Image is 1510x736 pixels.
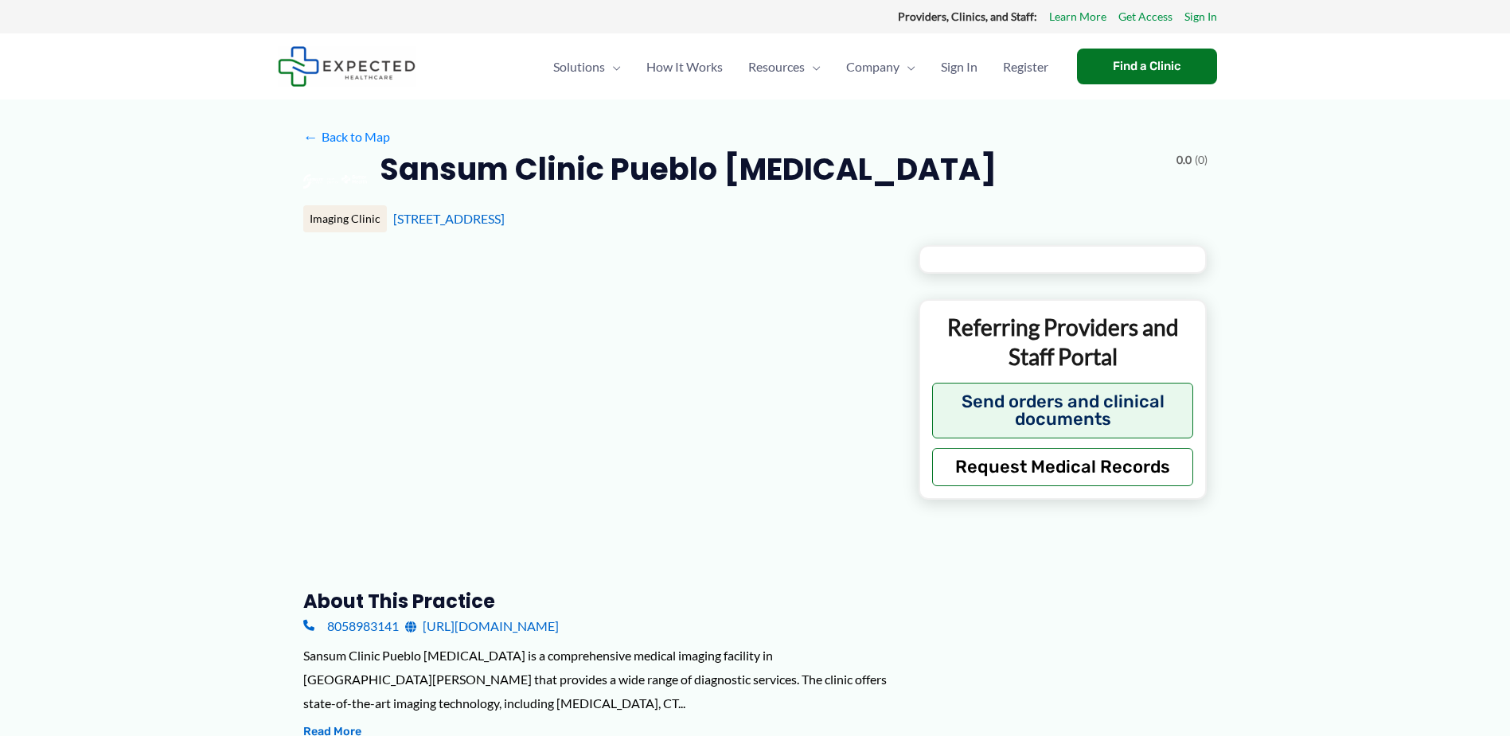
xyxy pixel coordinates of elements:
div: Sansum Clinic Pueblo [MEDICAL_DATA] is a comprehensive medical imaging facility in [GEOGRAPHIC_DA... [303,644,893,715]
a: Sign In [928,39,990,95]
span: Menu Toggle [605,39,621,95]
strong: Providers, Clinics, and Staff: [898,10,1037,23]
a: Get Access [1118,6,1172,27]
span: 0.0 [1176,150,1192,170]
nav: Primary Site Navigation [540,39,1061,95]
span: Menu Toggle [899,39,915,95]
a: [URL][DOMAIN_NAME] [405,614,559,638]
span: ← [303,129,318,144]
a: Register [990,39,1061,95]
a: ResourcesMenu Toggle [735,39,833,95]
button: Request Medical Records [932,448,1194,486]
span: Sign In [941,39,977,95]
a: Sign In [1184,6,1217,27]
a: [STREET_ADDRESS] [393,211,505,226]
img: Expected Healthcare Logo - side, dark font, small [278,46,416,87]
span: How It Works [646,39,723,95]
span: Company [846,39,899,95]
a: How It Works [634,39,735,95]
a: ←Back to Map [303,125,390,149]
a: Learn More [1049,6,1106,27]
h2: Sansum Clinic Pueblo [MEDICAL_DATA] [380,150,997,189]
span: (0) [1195,150,1208,170]
div: Imaging Clinic [303,205,387,232]
span: Solutions [553,39,605,95]
p: Referring Providers and Staff Portal [932,313,1194,371]
a: 8058983141 [303,614,399,638]
a: SolutionsMenu Toggle [540,39,634,95]
button: Send orders and clinical documents [932,383,1194,438]
span: Resources [748,39,805,95]
a: Find a Clinic [1077,49,1217,84]
span: Register [1003,39,1048,95]
h3: About this practice [303,589,893,613]
span: Menu Toggle [805,39,821,95]
a: CompanyMenu Toggle [833,39,928,95]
